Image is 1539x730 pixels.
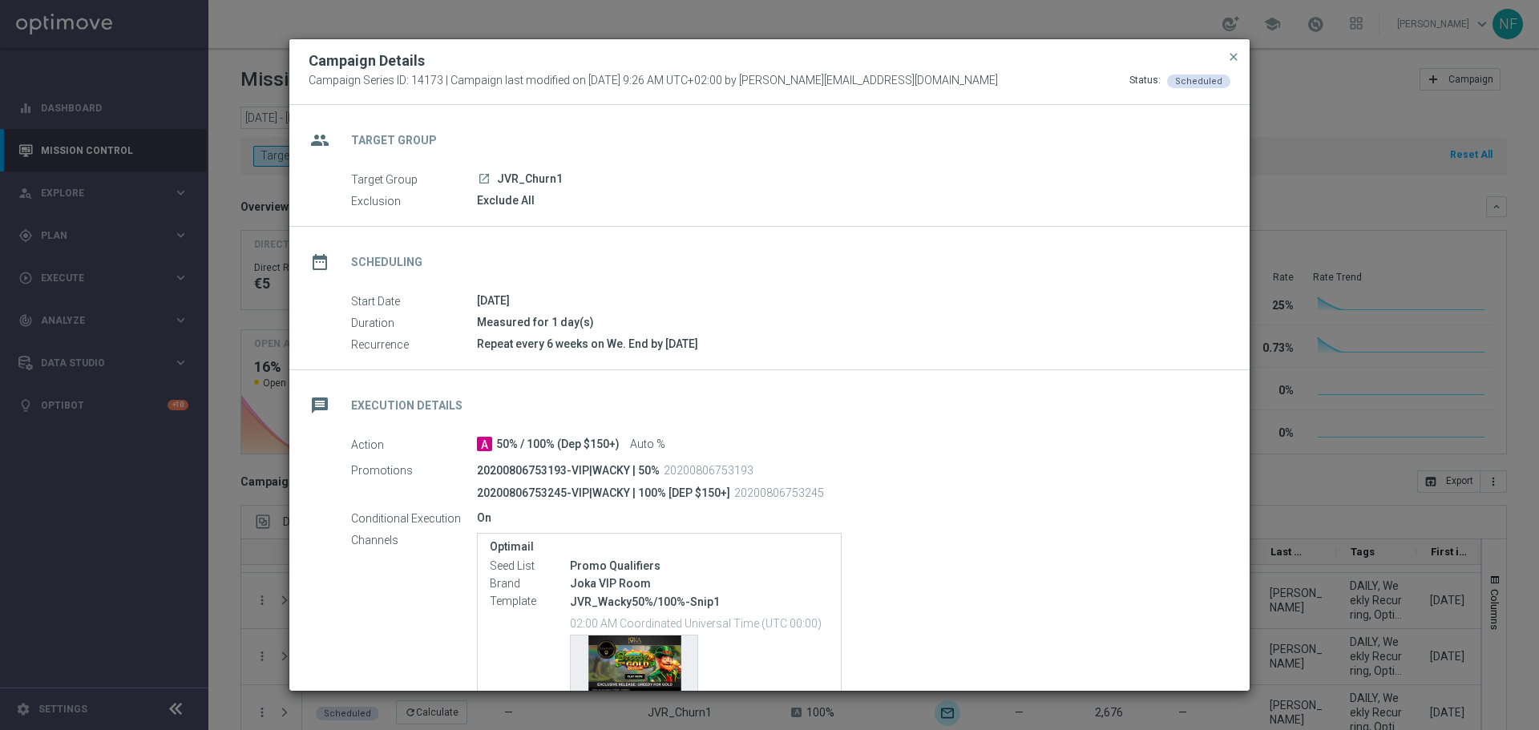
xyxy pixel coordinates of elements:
div: Repeat every 6 weeks on We. End by [DATE] [477,336,1218,352]
a: launch [477,172,491,187]
label: Template [490,595,570,609]
div: [DATE] [477,292,1218,309]
label: Seed List [490,559,570,574]
span: 50% / 100% (Dep $150+) [496,438,620,452]
i: group [305,126,334,155]
h2: Target Group [351,133,437,148]
span: close [1227,50,1240,63]
label: Exclusion [351,194,477,208]
label: Recurrence [351,337,477,352]
label: Optimail [490,540,829,554]
p: 20200806753193 [664,463,753,478]
label: Duration [351,316,477,330]
h2: Execution Details [351,398,463,413]
div: Joka VIP Room [570,575,829,591]
span: JVR_Churn1 [497,172,563,187]
p: 20200806753245-VIP|WACKY | 100% [DEP $150+] [477,486,730,500]
i: launch [478,172,491,185]
colored-tag: Scheduled [1167,74,1230,87]
h2: Campaign Details [309,51,425,71]
i: message [305,391,334,420]
label: Action [351,438,477,452]
h2: Scheduling [351,255,422,270]
label: Start Date [351,294,477,309]
p: 20200806753245 [734,486,824,500]
span: Scheduled [1175,76,1222,87]
div: Promo Qualifiers [570,558,829,574]
div: Exclude All [477,192,1218,208]
label: Channels [351,533,477,547]
p: JVR_Wacky50%/100%-Snip1 [570,595,829,609]
div: Measured for 1 day(s) [477,314,1218,330]
label: Target Group [351,172,477,187]
span: Auto % [630,438,665,452]
label: Promotions [351,463,477,478]
i: date_range [305,248,334,276]
span: Campaign Series ID: 14173 | Campaign last modified on [DATE] 9:26 AM UTC+02:00 by [PERSON_NAME][E... [309,74,998,88]
p: 20200806753193-VIP|WACKY | 50% [477,463,660,478]
label: Brand [490,577,570,591]
span: A [477,437,492,451]
p: 02:00 AM Coordinated Universal Time (UTC 00:00) [570,615,829,631]
div: On [477,510,1218,526]
label: Conditional Execution [351,511,477,526]
div: Status: [1129,74,1161,88]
